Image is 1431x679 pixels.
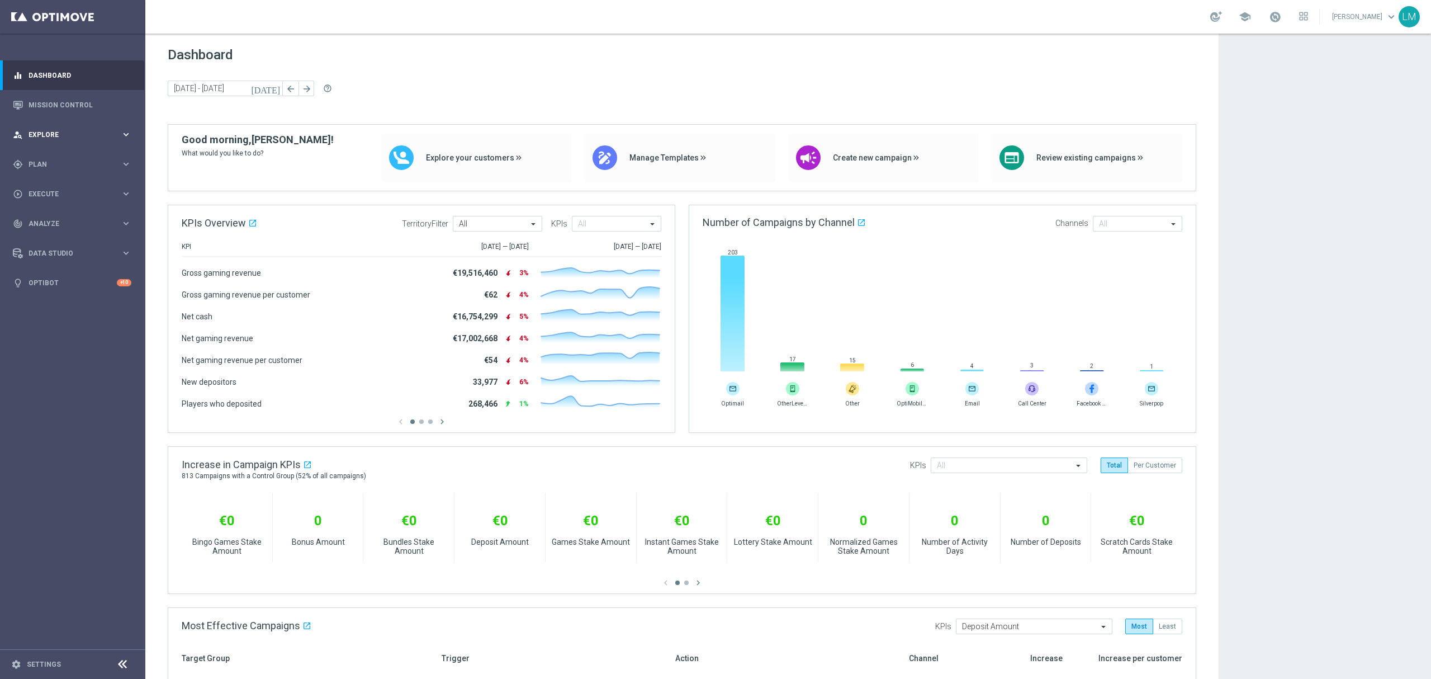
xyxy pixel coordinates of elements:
[29,250,121,257] span: Data Studio
[29,191,121,197] span: Execute
[121,159,131,169] i: keyboard_arrow_right
[121,218,131,229] i: keyboard_arrow_right
[12,160,132,169] button: gps_fixed Plan keyboard_arrow_right
[121,248,131,258] i: keyboard_arrow_right
[29,60,131,90] a: Dashboard
[13,159,121,169] div: Plan
[13,130,23,140] i: person_search
[13,268,131,298] div: Optibot
[12,130,132,139] button: person_search Explore keyboard_arrow_right
[1399,6,1420,27] div: LM
[13,219,121,229] div: Analyze
[29,131,121,138] span: Explore
[13,70,23,81] i: equalizer
[29,161,121,168] span: Plan
[29,90,131,120] a: Mission Control
[1331,8,1399,25] a: [PERSON_NAME]keyboard_arrow_down
[1239,11,1251,23] span: school
[121,188,131,199] i: keyboard_arrow_right
[13,159,23,169] i: gps_fixed
[13,189,23,199] i: play_circle_outline
[12,190,132,199] button: play_circle_outline Execute keyboard_arrow_right
[11,659,21,669] i: settings
[13,90,131,120] div: Mission Control
[1385,11,1397,23] span: keyboard_arrow_down
[121,129,131,140] i: keyboard_arrow_right
[27,661,61,668] a: Settings
[12,101,132,110] button: Mission Control
[13,278,23,288] i: lightbulb
[13,60,131,90] div: Dashboard
[13,130,121,140] div: Explore
[29,220,121,227] span: Analyze
[117,279,131,286] div: +10
[12,219,132,228] button: track_changes Analyze keyboard_arrow_right
[12,279,132,287] button: lightbulb Optibot +10
[13,219,23,229] i: track_changes
[29,268,117,298] a: Optibot
[13,189,121,199] div: Execute
[12,249,132,258] button: Data Studio keyboard_arrow_right
[12,71,132,80] button: equalizer Dashboard
[13,248,121,258] div: Data Studio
